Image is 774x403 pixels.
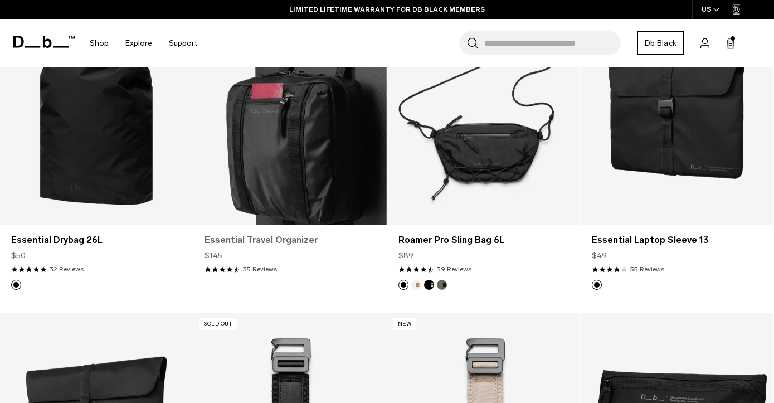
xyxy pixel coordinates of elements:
span: $89 [398,250,413,261]
a: 35 reviews [243,264,277,274]
a: Essential Travel Organizer [205,234,375,247]
span: $145 [205,250,222,261]
a: Roamer Pro Sling Bag 6L [398,234,569,247]
a: Shop [90,23,109,63]
button: Black Out [592,280,602,290]
button: Charcoal Grey [424,280,434,290]
nav: Main Navigation [81,19,206,67]
button: Oatmilk [411,280,421,290]
a: Roamer Pro Sling Bag 6L [387,11,580,226]
a: Essential Drybag 26L [11,234,182,247]
a: Explore [125,23,152,63]
button: Black Out [11,280,21,290]
a: Essential Laptop Sleeve 13 [592,234,762,247]
a: 55 reviews [630,264,664,274]
button: Black Out [398,280,408,290]
a: Essential Laptop Sleeve 13 [581,11,773,226]
button: Forest Green [437,280,447,290]
a: Db Black [637,31,684,55]
a: 32 reviews [50,264,84,274]
a: Essential Travel Organizer [193,11,386,226]
span: $50 [11,250,26,261]
a: 39 reviews [437,264,471,274]
p: Sold Out [199,318,237,330]
a: LIMITED LIFETIME WARRANTY FOR DB BLACK MEMBERS [289,4,485,14]
a: Support [169,23,197,63]
p: New [393,318,417,330]
span: $49 [592,250,607,261]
